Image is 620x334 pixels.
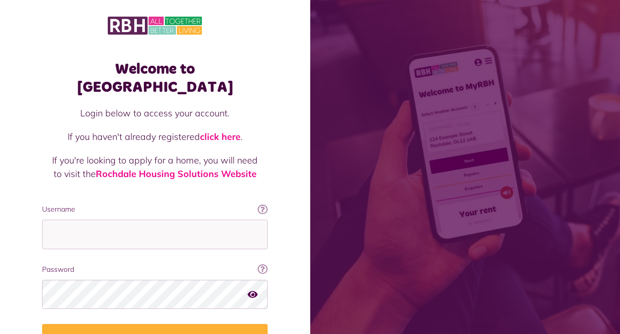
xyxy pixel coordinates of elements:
[200,131,241,142] a: click here
[52,130,258,143] p: If you haven't already registered .
[52,106,258,120] p: Login below to access your account.
[96,168,257,180] a: Rochdale Housing Solutions Website
[42,204,268,215] label: Username
[52,153,258,181] p: If you're looking to apply for a home, you will need to visit the
[108,15,202,36] img: MyRBH
[42,264,268,275] label: Password
[42,60,268,96] h1: Welcome to [GEOGRAPHIC_DATA]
